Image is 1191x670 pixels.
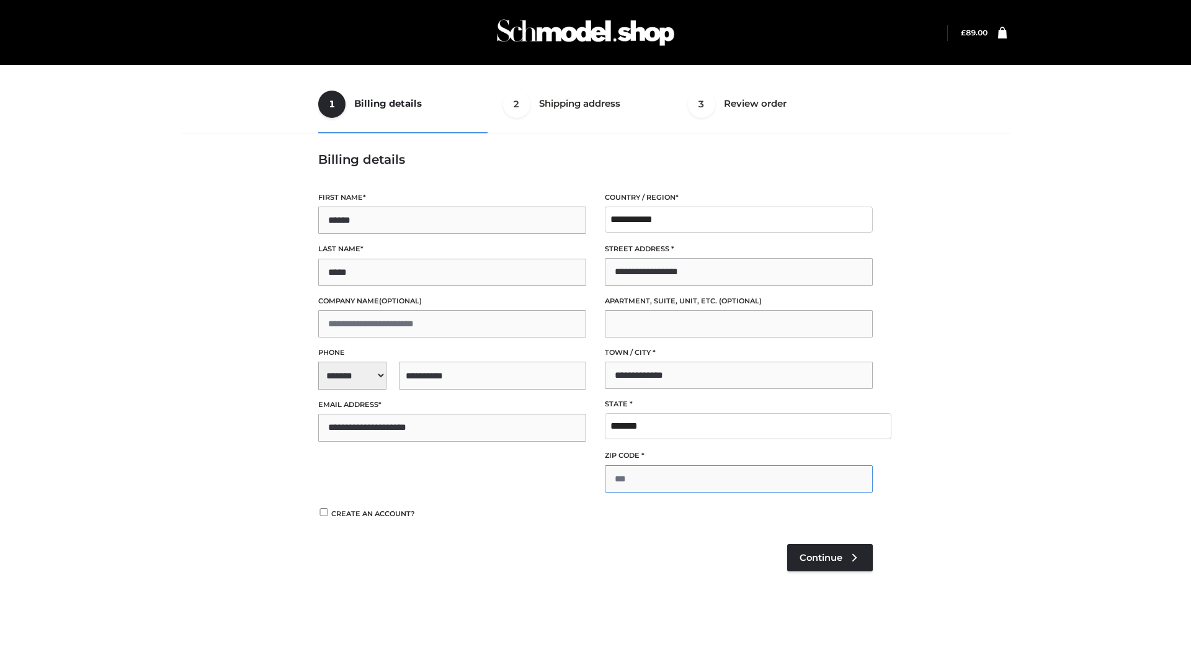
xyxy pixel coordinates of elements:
label: Country / Region [605,192,873,203]
img: Schmodel Admin 964 [493,8,679,57]
bdi: 89.00 [961,28,988,37]
a: £89.00 [961,28,988,37]
label: Last name [318,243,586,255]
label: ZIP Code [605,450,873,462]
label: First name [318,192,586,203]
h3: Billing details [318,152,873,167]
input: Create an account? [318,508,329,516]
label: Town / City [605,347,873,359]
label: Apartment, suite, unit, etc. [605,295,873,307]
label: Phone [318,347,586,359]
span: (optional) [379,297,422,305]
label: State [605,398,873,410]
span: (optional) [719,297,762,305]
span: £ [961,28,966,37]
a: Continue [787,544,873,571]
span: Continue [800,552,842,563]
label: Company name [318,295,586,307]
label: Street address [605,243,873,255]
label: Email address [318,399,586,411]
span: Create an account? [331,509,415,518]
